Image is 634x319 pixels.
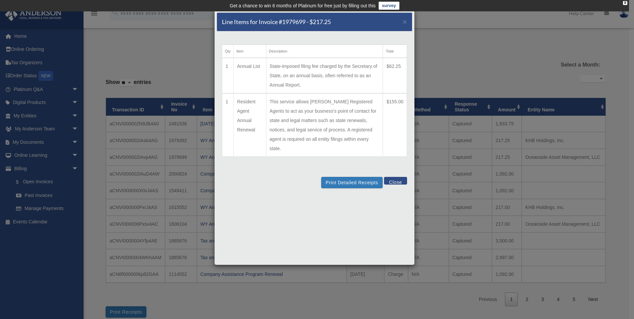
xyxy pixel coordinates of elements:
td: This service allows [PERSON_NAME] Registered Agents to act as your business's point of contact fo... [266,93,383,157]
a: survey [379,2,399,10]
td: State-imposed filing fee charged by the Secretary of State, on an annual basis, often referred to... [266,58,383,93]
div: close [623,1,627,5]
th: Item [234,45,266,58]
td: 1 [222,58,234,93]
button: Close [384,177,407,185]
div: Get a chance to win 6 months of Platinum for free just by filling out this [230,2,376,10]
h5: Line Items for Invoice #1979699 - $217.25 [222,18,331,26]
button: Print Detailed Receipts [321,177,382,188]
td: 1 [222,93,234,157]
span: × [403,18,407,25]
th: Total [383,45,407,58]
th: Qty [222,45,234,58]
td: $155.00 [383,93,407,157]
th: Description [266,45,383,58]
td: $62.25 [383,58,407,93]
td: Resident Agent Annual Renewal [234,93,266,157]
td: Annual List [234,58,266,93]
button: Close [403,18,407,25]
